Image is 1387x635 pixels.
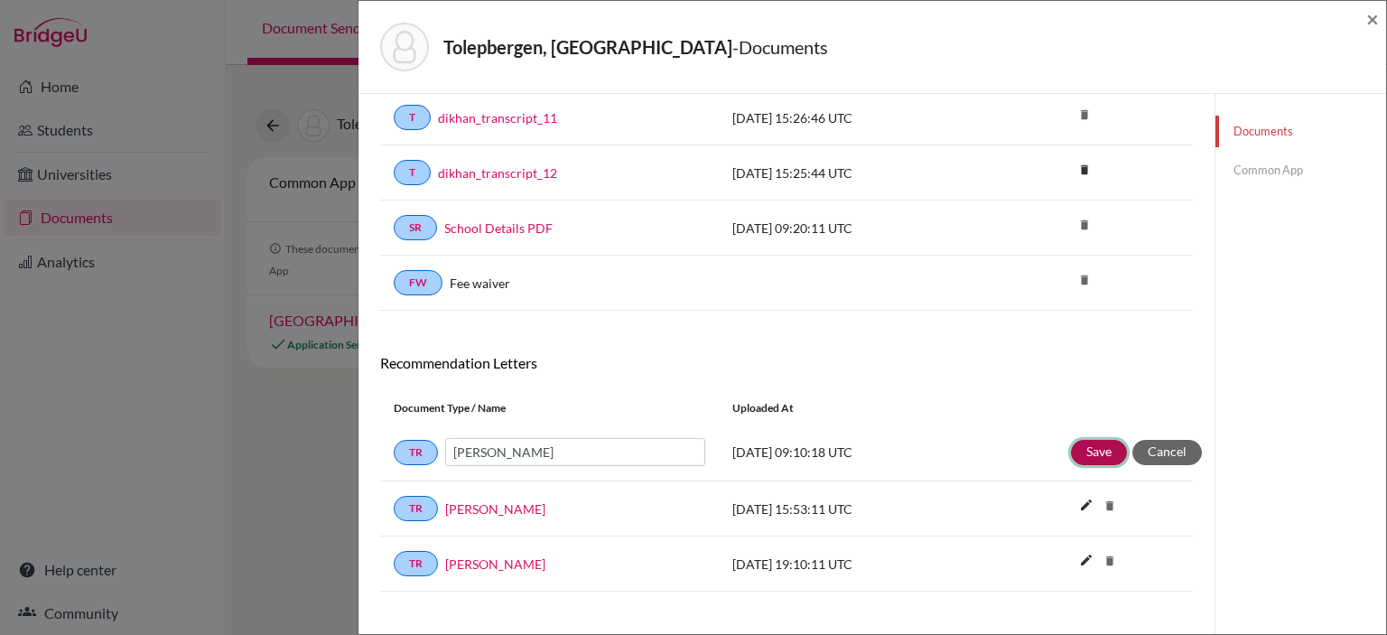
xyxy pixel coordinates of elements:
[1096,492,1123,519] i: delete
[732,556,852,572] span: [DATE] 19:10:11 UTC
[1071,266,1098,294] i: delete
[1072,546,1101,574] i: edit
[394,496,438,521] a: TR
[438,163,557,182] a: dikhan_transcript_12
[444,219,553,238] a: School Details PDF
[380,354,1193,371] h6: Recommendation Letters
[1071,548,1102,575] button: edit
[450,274,510,293] a: Fee waiver
[719,400,990,416] div: Uploaded at
[1071,101,1098,128] i: delete
[1366,5,1379,32] span: ×
[1071,159,1098,183] a: delete
[1132,440,1202,465] button: Cancel
[1072,490,1101,519] i: edit
[394,105,431,130] a: T
[1096,547,1123,574] i: delete
[1071,440,1127,465] button: Save
[732,501,852,517] span: [DATE] 15:53:11 UTC
[394,160,431,185] a: T
[1215,116,1386,147] a: Documents
[1071,156,1098,183] i: delete
[719,163,990,182] div: [DATE] 15:25:44 UTC
[1071,493,1102,520] button: edit
[1215,154,1386,186] a: Common App
[732,36,828,58] span: - Documents
[443,36,732,58] strong: Tolepbergen, [GEOGRAPHIC_DATA]
[1366,8,1379,30] button: Close
[1071,211,1098,238] i: delete
[394,270,442,295] a: FW
[719,219,990,238] div: [DATE] 09:20:11 UTC
[719,108,990,127] div: [DATE] 15:26:46 UTC
[445,500,545,518] a: [PERSON_NAME]
[438,108,557,127] a: dikhan_transcript_11
[394,551,438,576] a: TR
[380,400,719,416] div: Document Type / Name
[394,440,438,465] a: TR
[732,444,852,460] span: [DATE] 09:10:18 UTC
[445,555,545,574] a: [PERSON_NAME]
[394,215,437,240] a: SR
